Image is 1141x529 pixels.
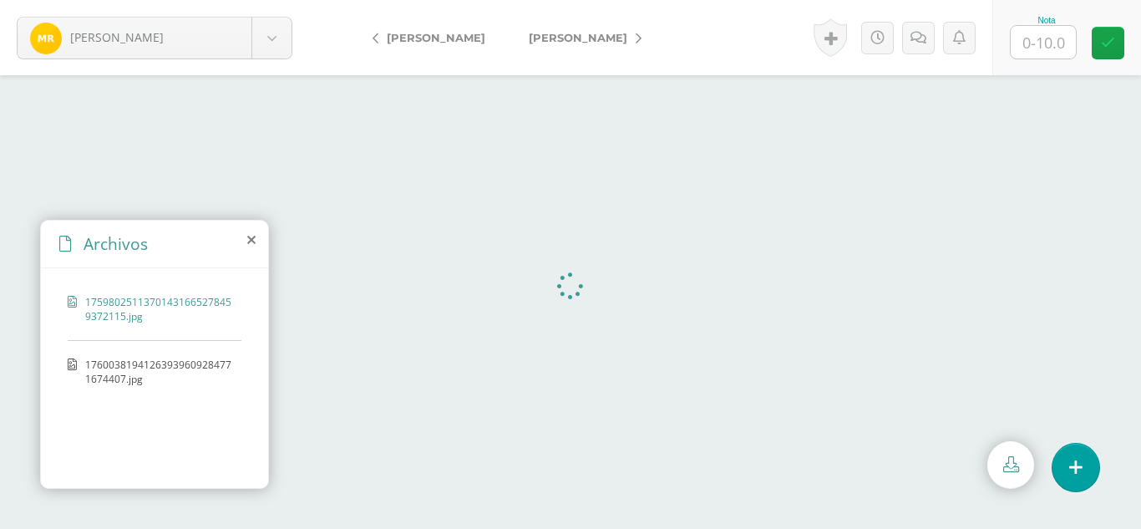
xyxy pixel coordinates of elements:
[359,18,507,58] a: [PERSON_NAME]
[1011,26,1076,58] input: 0-10.0
[247,233,256,247] i: close
[85,295,233,323] span: 17598025113701431665278459372115.jpg
[18,18,292,58] a: [PERSON_NAME]
[70,29,164,45] span: [PERSON_NAME]
[85,358,233,386] span: 17600381941263939609284771674407.jpg
[529,31,627,44] span: [PERSON_NAME]
[1010,16,1083,25] div: Nota
[84,232,148,255] span: Archivos
[30,23,62,54] img: a8d113b13fcccd1db7d875a87011db9d.png
[507,18,655,58] a: [PERSON_NAME]
[387,31,485,44] span: [PERSON_NAME]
